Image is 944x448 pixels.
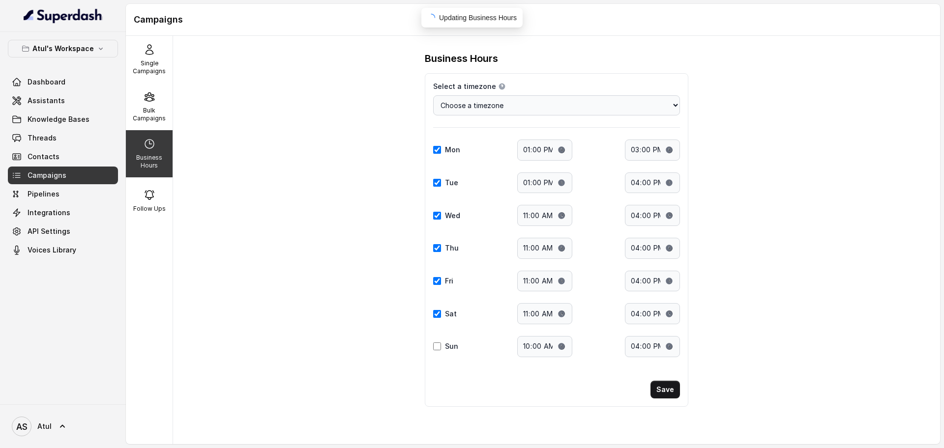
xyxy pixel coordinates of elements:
text: AS [16,421,28,432]
span: Atul [37,421,52,431]
span: Pipelines [28,189,59,199]
a: Knowledge Bases [8,111,118,128]
label: Thu [445,243,459,253]
a: Campaigns [8,167,118,184]
h1: Campaigns [134,12,932,28]
span: Campaigns [28,170,66,180]
span: Assistants [28,96,65,106]
span: loading [426,13,436,23]
span: Contacts [28,152,59,162]
span: Voices Library [28,245,76,255]
a: Integrations [8,204,118,222]
a: Assistants [8,92,118,110]
a: Pipelines [8,185,118,203]
label: Wed [445,211,460,221]
label: Mon [445,145,460,155]
a: Contacts [8,148,118,166]
span: Dashboard [28,77,65,87]
p: Atul's Workspace [32,43,94,55]
label: Sat [445,309,457,319]
a: Voices Library [8,241,118,259]
span: Updating Business Hours [439,14,517,22]
img: light.svg [24,8,103,24]
span: Knowledge Bases [28,114,89,124]
p: Business Hours [130,154,169,169]
span: API Settings [28,226,70,236]
span: Threads [28,133,57,143]
p: Follow Ups [133,205,166,213]
a: Threads [8,129,118,147]
a: API Settings [8,223,118,240]
p: Single Campaigns [130,59,169,75]
a: Atul [8,413,118,440]
h3: Business Hours [425,52,498,65]
label: Tue [445,178,458,188]
button: Atul's Workspace [8,40,118,57]
label: Sun [445,341,458,351]
span: Integrations [28,208,70,218]
label: Fri [445,276,453,286]
p: Bulk Campaigns [130,107,169,122]
button: Save [650,381,680,398]
span: Select a timezone [433,82,496,91]
a: Dashboard [8,73,118,91]
button: Select a timezone [498,83,506,90]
